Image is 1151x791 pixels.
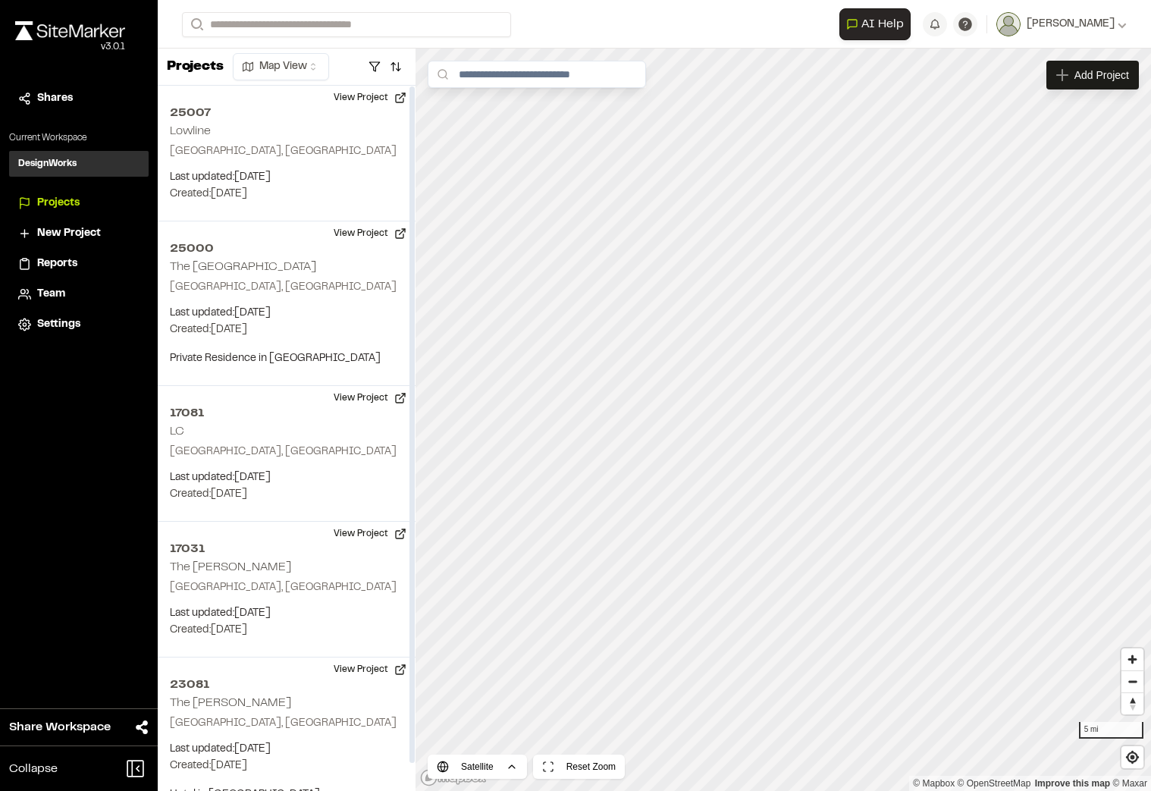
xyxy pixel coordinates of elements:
span: Add Project [1074,67,1129,83]
span: Team [37,286,65,303]
h2: The [PERSON_NAME] [170,562,291,573]
p: Current Workspace [9,131,149,145]
p: Projects [167,57,224,77]
p: Created: [DATE] [170,758,403,774]
h2: 23081 [170,676,403,694]
a: Reports [18,256,140,272]
h2: 25000 [170,240,403,258]
p: Private Residence in [GEOGRAPHIC_DATA] [170,350,403,367]
h2: 17031 [170,540,403,558]
p: Last updated: [DATE] [170,469,403,486]
h2: 17081 [170,404,403,422]
a: Map feedback [1035,778,1110,789]
span: Settings [37,316,80,333]
p: Created: [DATE] [170,622,403,639]
span: [PERSON_NAME] [1027,16,1115,33]
a: Mapbox [913,778,955,789]
p: Created: [DATE] [170,322,403,338]
button: Find my location [1121,746,1143,768]
p: [GEOGRAPHIC_DATA], [GEOGRAPHIC_DATA] [170,715,403,732]
button: View Project [325,386,416,410]
h2: LC [170,426,184,437]
img: rebrand.png [15,21,125,40]
h2: 25007 [170,104,403,122]
span: AI Help [861,15,904,33]
a: Team [18,286,140,303]
p: Last updated: [DATE] [170,169,403,186]
span: New Project [37,225,101,242]
div: Oh geez...please don't... [15,40,125,54]
p: Last updated: [DATE] [170,305,403,322]
button: Zoom out [1121,670,1143,692]
a: Projects [18,195,140,212]
a: Mapbox logo [420,769,487,786]
a: Settings [18,316,140,333]
span: Share Workspace [9,718,111,736]
img: User [996,12,1021,36]
button: View Project [325,221,416,246]
a: Shares [18,90,140,107]
p: [GEOGRAPHIC_DATA], [GEOGRAPHIC_DATA] [170,444,403,460]
h2: The [PERSON_NAME] [170,698,291,708]
h3: DesignWorks [18,157,77,171]
p: [GEOGRAPHIC_DATA], [GEOGRAPHIC_DATA] [170,279,403,296]
h2: The [GEOGRAPHIC_DATA] [170,262,316,272]
a: New Project [18,225,140,242]
div: Open AI Assistant [839,8,917,40]
button: Zoom in [1121,648,1143,670]
p: Created: [DATE] [170,186,403,202]
span: Projects [37,195,80,212]
a: OpenStreetMap [958,778,1031,789]
p: [GEOGRAPHIC_DATA], [GEOGRAPHIC_DATA] [170,143,403,160]
p: Created: [DATE] [170,486,403,503]
button: Satellite [428,755,527,779]
button: Open AI Assistant [839,8,911,40]
button: Reset Zoom [533,755,625,779]
button: View Project [325,86,416,110]
span: Collapse [9,760,58,778]
span: Reports [37,256,77,272]
button: [PERSON_NAME] [996,12,1127,36]
button: Reset bearing to north [1121,692,1143,714]
p: Last updated: [DATE] [170,741,403,758]
a: Maxar [1112,778,1147,789]
button: View Project [325,658,416,682]
span: Shares [37,90,73,107]
h2: Lowline [170,126,211,137]
p: [GEOGRAPHIC_DATA], [GEOGRAPHIC_DATA] [170,579,403,596]
button: Search [182,12,209,37]
button: View Project [325,522,416,546]
p: Last updated: [DATE] [170,605,403,622]
div: 5 mi [1079,722,1143,739]
canvas: Map [416,49,1151,791]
